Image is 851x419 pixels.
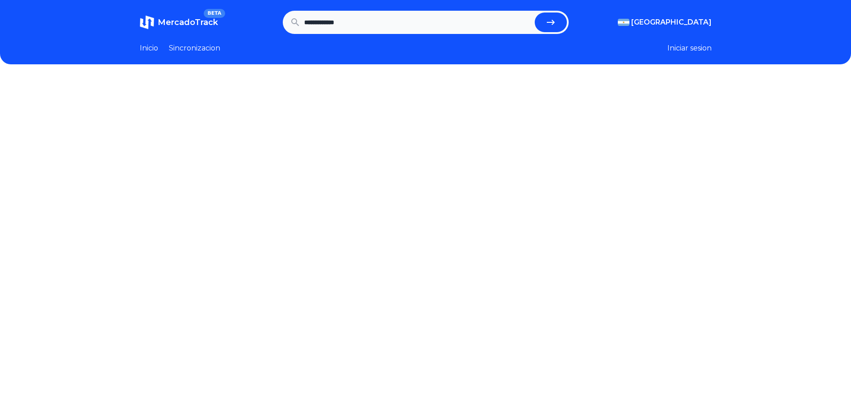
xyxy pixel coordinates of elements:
[158,17,218,27] span: MercadoTrack
[204,9,225,18] span: BETA
[140,43,158,54] a: Inicio
[140,15,218,29] a: MercadoTrackBETA
[667,43,712,54] button: Iniciar sesion
[618,17,712,28] button: [GEOGRAPHIC_DATA]
[169,43,220,54] a: Sincronizacion
[140,15,154,29] img: MercadoTrack
[631,17,712,28] span: [GEOGRAPHIC_DATA]
[618,19,629,26] img: Argentina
